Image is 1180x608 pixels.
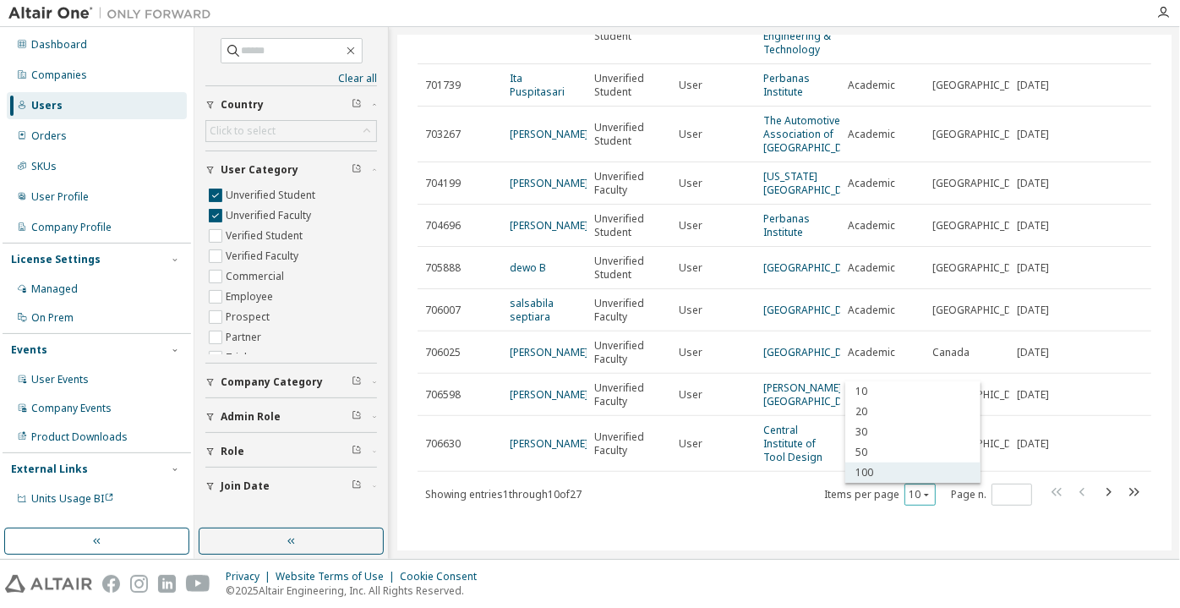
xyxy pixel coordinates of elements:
[425,437,461,451] span: 706630
[205,364,377,401] button: Company Category
[932,219,1034,233] span: [GEOGRAPHIC_DATA]
[226,583,487,598] p: © 2025 Altair Engineering, Inc. All Rights Reserved.
[763,169,865,197] a: [US_STATE][GEOGRAPHIC_DATA]
[425,79,461,92] span: 701739
[510,218,588,233] a: [PERSON_NAME]
[205,398,377,435] button: Admin Role
[425,487,582,501] span: Showing entries 1 through 10 of 27
[5,575,92,593] img: altair_logo.svg
[845,381,981,402] div: 10
[11,253,101,266] div: License Settings
[932,437,1034,451] span: [GEOGRAPHIC_DATA]
[510,176,588,190] a: [PERSON_NAME]
[205,151,377,189] button: User Category
[594,381,664,408] span: Unverified Faculty
[31,99,63,112] div: Users
[31,402,112,415] div: Company Events
[221,375,323,389] span: Company Category
[932,261,1034,275] span: [GEOGRAPHIC_DATA]
[226,287,276,307] label: Employee
[31,491,114,506] span: Units Usage BI
[679,388,702,402] span: User
[425,177,461,190] span: 704199
[763,71,810,99] a: Perbanas Institute
[594,72,664,99] span: Unverified Student
[679,261,702,275] span: User
[31,282,78,296] div: Managed
[31,129,67,143] div: Orders
[352,445,362,458] span: Clear filter
[1017,177,1049,190] span: [DATE]
[932,128,1034,141] span: [GEOGRAPHIC_DATA]
[1017,346,1049,359] span: [DATE]
[594,212,664,239] span: Unverified Student
[510,71,565,99] a: Ita Puspitasari
[352,410,362,424] span: Clear filter
[848,304,895,317] span: Academic
[226,185,319,205] label: Unverified Student
[594,339,664,366] span: Unverified Faculty
[510,436,588,451] a: [PERSON_NAME]
[31,38,87,52] div: Dashboard
[932,346,970,359] span: Canada
[510,260,546,275] a: dewo B
[848,177,895,190] span: Academic
[594,297,664,324] span: Unverified Faculty
[31,68,87,82] div: Companies
[845,463,981,483] div: 100
[158,575,176,593] img: linkedin.svg
[824,484,936,506] span: Items per page
[221,410,281,424] span: Admin Role
[848,346,895,359] span: Academic
[679,79,702,92] span: User
[205,468,377,505] button: Join Date
[186,575,210,593] img: youtube.svg
[932,177,1034,190] span: [GEOGRAPHIC_DATA]
[226,246,302,266] label: Verified Faculty
[8,5,220,22] img: Altair One
[205,86,377,123] button: Country
[425,261,461,275] span: 705888
[206,121,376,141] div: Click to select
[226,205,314,226] label: Unverified Faculty
[679,177,702,190] span: User
[763,381,865,408] a: [PERSON_NAME][GEOGRAPHIC_DATA]
[11,343,47,357] div: Events
[510,127,588,141] a: [PERSON_NAME]
[11,463,88,476] div: External Links
[130,575,148,593] img: instagram.svg
[102,575,120,593] img: facebook.svg
[848,128,895,141] span: Academic
[352,98,362,112] span: Clear filter
[221,98,264,112] span: Country
[1017,219,1049,233] span: [DATE]
[679,219,702,233] span: User
[679,304,702,317] span: User
[1017,388,1049,402] span: [DATE]
[425,346,461,359] span: 706025
[226,348,250,368] label: Trial
[210,124,276,138] div: Click to select
[845,402,981,422] div: 20
[1017,79,1049,92] span: [DATE]
[1017,128,1049,141] span: [DATE]
[221,445,244,458] span: Role
[909,488,931,501] button: 10
[226,327,265,348] label: Partner
[425,388,461,402] span: 706598
[594,430,664,457] span: Unverified Faculty
[276,570,400,583] div: Website Terms of Use
[226,226,306,246] label: Verified Student
[763,423,822,464] a: Central Institute of Tool Design
[679,437,702,451] span: User
[352,375,362,389] span: Clear filter
[205,433,377,470] button: Role
[763,303,865,317] a: [GEOGRAPHIC_DATA]
[31,373,89,386] div: User Events
[226,570,276,583] div: Privacy
[510,296,554,324] a: salsabila septiara
[425,219,461,233] span: 704696
[425,304,461,317] span: 706007
[848,219,895,233] span: Academic
[31,311,74,325] div: On Prem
